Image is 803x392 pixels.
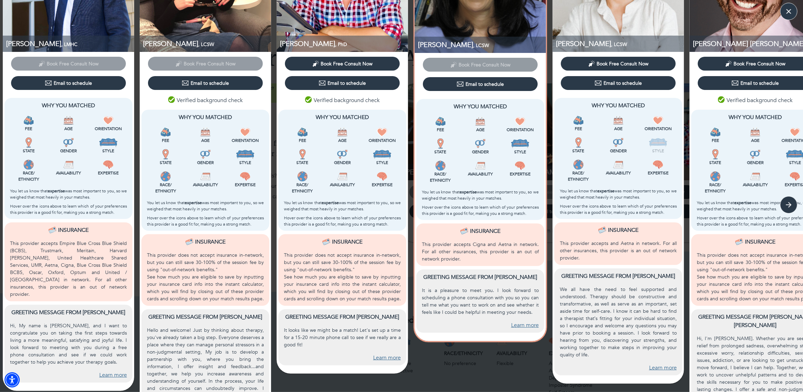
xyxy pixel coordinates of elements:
[284,252,401,273] p: This provider does not accept insurance in-network, but you can still save 30-100% of the session...
[608,226,639,234] p: Insurance
[6,39,134,48] p: LMHC
[90,126,127,132] p: Orientation
[556,39,684,48] p: LCSW
[147,215,264,227] p: Hover over the icons above to learn which of your preferences this provider is a good fit for, ma...
[24,159,34,170] img: Race/<br />Ethnicity
[103,159,113,170] img: Expertise
[737,182,774,188] p: Availability
[560,240,677,262] p: This provider accepts and Aetna in network. For all other insurances, this provider is an out of ...
[63,159,74,170] img: Availability
[502,171,539,177] p: Expertise
[284,182,321,194] p: Race/ Ethnicity
[595,80,642,86] div: Email to schedule
[377,171,387,182] img: Expertise
[240,127,250,137] img: Orientation
[613,115,624,126] img: Age
[475,138,486,149] img: Gender
[422,102,539,111] p: Why You Matched
[147,200,264,212] p: You let us know that was most important to you, so we weighed that most heavily in your matches.
[422,189,539,201] p: You let us know that was most important to you, so we weighed that most heavily in your matches.
[710,171,721,182] img: Race/<br />Ethnicity
[337,127,348,137] img: Age
[473,42,489,49] span: , LCSW
[103,115,113,126] img: Orientation
[147,149,184,166] div: This provider is licensed to work in your state.
[423,77,538,91] button: Email to schedule
[50,126,87,132] p: Age
[697,159,734,166] p: State
[750,171,760,182] img: Availability
[697,182,734,194] p: Race/ Ethnicity
[147,159,184,166] p: State
[697,149,734,166] div: This provider is licensed to work in your state.
[324,182,361,188] p: Availability
[735,200,752,206] b: expertise
[284,149,321,166] div: This provider is licensed to work in your state.
[600,126,637,132] p: Age
[10,126,47,132] p: Fee
[790,171,800,182] img: Expertise
[332,238,363,246] p: Insurance
[10,188,127,200] p: You let us know that was most important to you, so we weighed that most heavily in your matches.
[600,148,637,154] p: Gender
[24,137,34,148] img: State
[10,308,127,317] p: Greeting message from [PERSON_NAME]
[319,80,366,86] div: Email to schedule
[305,96,380,104] p: Verified background check
[611,41,627,48] span: , LCSW
[24,115,34,126] img: Fee
[462,149,499,155] p: Gender
[148,60,263,66] span: This provider has not yet shared their calendar link. Please email the provider to schedule
[649,364,677,372] a: Learn more
[284,137,321,144] p: Fee
[697,137,734,144] p: Fee
[58,226,89,234] p: Insurance
[502,149,539,155] p: Style
[560,101,677,110] p: Why You Matched
[324,159,361,166] p: Gender
[462,171,499,177] p: Availability
[236,149,255,159] img: Style
[710,149,721,159] img: State
[600,170,637,176] p: Availability
[750,149,760,159] img: Gender
[560,203,677,216] p: Hover over the icons above to learn which of your preferences this provider is a good fit for, ma...
[649,137,668,148] img: Style
[63,137,74,148] img: Gender
[182,80,229,86] div: Email to schedule
[561,76,676,90] button: Email to schedule
[284,113,401,121] p: Why You Matched
[321,61,373,67] span: Book Free Consult Now
[734,61,786,67] span: Book Free Consult Now
[750,127,760,137] img: Age
[227,137,264,144] p: Orientation
[560,148,597,154] p: State
[143,39,271,48] p: [PERSON_NAME]
[240,171,250,182] img: Expertise
[200,127,211,137] img: Age
[147,113,264,121] p: Why You Matched
[560,170,597,182] p: Race/ Ethnicity
[160,171,171,182] img: Race/<br />Ethnicity
[418,40,546,49] p: LCSW
[285,57,400,71] button: Book Free Consult Now
[160,149,171,159] img: State
[148,76,263,90] button: Email to schedule
[10,322,127,366] p: Hi, My name is [PERSON_NAME], and I want to congratulate you on taking the first steps towards li...
[10,137,47,154] div: This provider is licensed to work in your state.
[50,148,87,154] p: Gender
[422,149,459,155] p: State
[297,149,308,159] img: State
[10,203,127,216] p: Hover over the icons above to learn which of your preferences this provider is a good fit for, ma...
[90,170,127,176] p: Expertise
[227,159,264,166] p: Style
[377,127,387,137] img: Orientation
[613,159,624,170] img: Availability
[200,171,211,182] img: Availability
[61,41,77,48] span: , LMHC
[515,161,525,171] img: Expertise
[284,200,401,212] p: You let us know that was most important to you, so we weighed that most heavily in your matches.
[147,252,264,273] p: This provider does not accept insurance in-network, but you can still save 30-100% of the session...
[511,138,530,149] img: Style
[373,354,401,362] a: Learn more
